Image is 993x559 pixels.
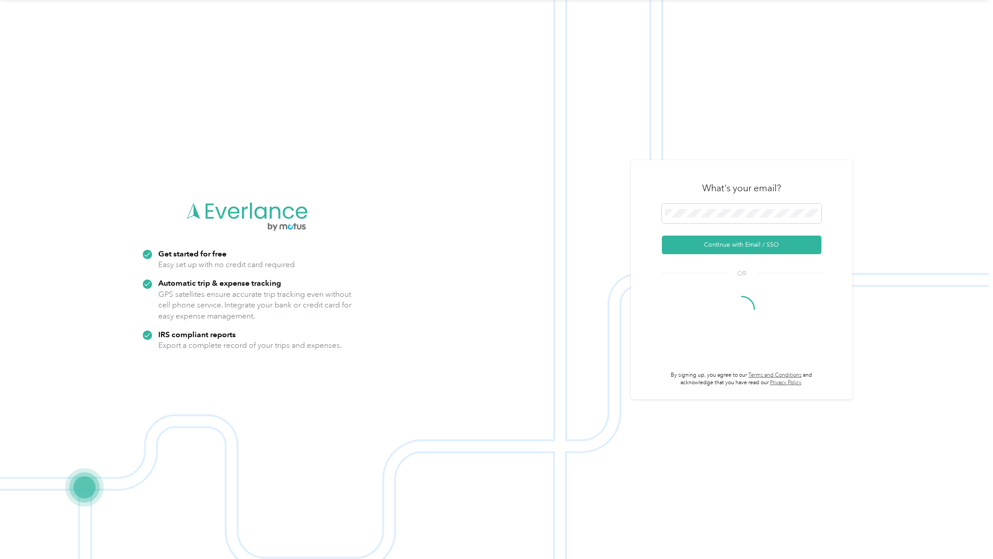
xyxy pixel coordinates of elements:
a: Privacy Policy [770,379,801,386]
p: Easy set up with no credit card required [158,259,295,270]
a: Terms and Conditions [748,372,801,378]
strong: Automatic trip & expense tracking [158,278,281,287]
h3: What's your email? [702,182,781,194]
span: OR [726,269,757,278]
strong: Get started for free [158,249,227,258]
p: GPS satellites ensure accurate trip tracking even without cell phone service. Integrate your bank... [158,289,352,322]
strong: IRS compliant reports [158,330,236,339]
p: By signing up, you agree to our and acknowledge that you have read our . [662,371,821,387]
p: Export a complete record of your trips and expenses. [158,340,342,351]
button: Continue with Email / SSO [662,236,821,254]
